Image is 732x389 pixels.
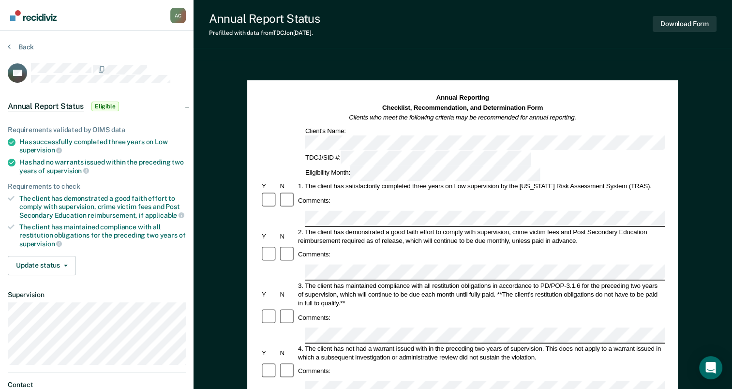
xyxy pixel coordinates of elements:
span: supervision [19,146,62,154]
div: Has had no warrants issued within the preceding two years of [19,158,186,175]
div: 3. The client has maintained compliance with all restitution obligations in accordance to PD/POP-... [297,281,665,307]
span: Eligible [91,102,119,111]
div: Has successfully completed three years on Low [19,138,186,154]
div: Y [260,348,278,357]
span: Annual Report Status [8,102,84,111]
div: Comments: [297,313,332,322]
dt: Supervision [8,291,186,299]
div: Y [260,290,278,299]
div: Comments: [297,196,332,205]
div: Comments: [297,367,332,375]
div: Requirements to check [8,182,186,191]
div: Comments: [297,250,332,259]
span: applicable [145,211,184,219]
span: supervision [46,167,89,175]
div: Requirements validated by OIMS data [8,126,186,134]
span: supervision [19,240,62,248]
div: N [279,348,297,357]
strong: Checklist, Recommendation, and Determination Form [382,104,543,111]
dt: Contact [8,381,186,389]
div: N [279,182,297,191]
div: Prefilled with data from TDCJ on [DATE] . [209,30,320,36]
div: N [279,290,297,299]
strong: Annual Reporting [436,94,489,102]
button: Profile dropdown button [170,8,186,23]
div: A C [170,8,186,23]
img: Recidiviz [10,10,57,21]
div: Open Intercom Messenger [699,356,722,379]
div: Annual Report Status [209,12,320,26]
em: Clients who meet the following criteria may be recommended for annual reporting. [349,114,577,121]
div: The client has maintained compliance with all restitution obligations for the preceding two years of [19,223,186,248]
div: 1. The client has satisfactorily completed three years on Low supervision by the [US_STATE] Risk ... [297,182,665,191]
div: 4. The client has not had a warrant issued with in the preceding two years of supervision. This d... [297,344,665,361]
button: Update status [8,256,76,275]
button: Back [8,43,34,51]
div: Eligibility Month: [304,166,542,181]
div: The client has demonstrated a good faith effort to comply with supervision, crime victim fees and... [19,194,186,219]
div: 2. The client has demonstrated a good faith effort to comply with supervision, crime victim fees ... [297,227,665,245]
div: N [279,232,297,240]
div: Y [260,232,278,240]
div: Y [260,182,278,191]
div: TDCJ/SID #: [304,151,532,166]
button: Download Form [653,16,717,32]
